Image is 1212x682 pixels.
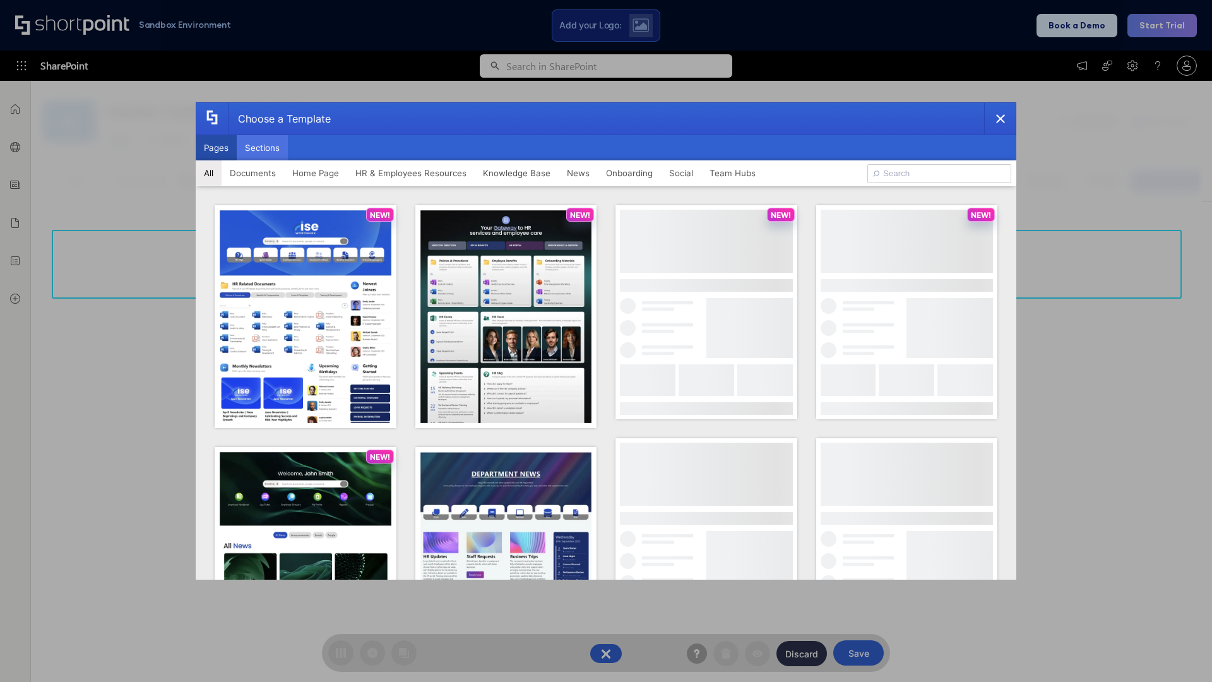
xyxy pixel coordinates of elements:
[701,160,764,186] button: Team Hubs
[370,452,390,462] p: NEW!
[370,210,390,220] p: NEW!
[475,160,559,186] button: Knowledge Base
[196,102,1016,580] div: template selector
[559,160,598,186] button: News
[237,135,288,160] button: Sections
[971,210,991,220] p: NEW!
[570,210,590,220] p: NEW!
[222,160,284,186] button: Documents
[347,160,475,186] button: HR & Employees Resources
[1149,621,1212,682] iframe: Chat Widget
[284,160,347,186] button: Home Page
[598,160,661,186] button: Onboarding
[867,164,1011,183] input: Search
[771,210,791,220] p: NEW!
[661,160,701,186] button: Social
[196,160,222,186] button: All
[228,103,331,135] div: Choose a Template
[196,135,237,160] button: Pages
